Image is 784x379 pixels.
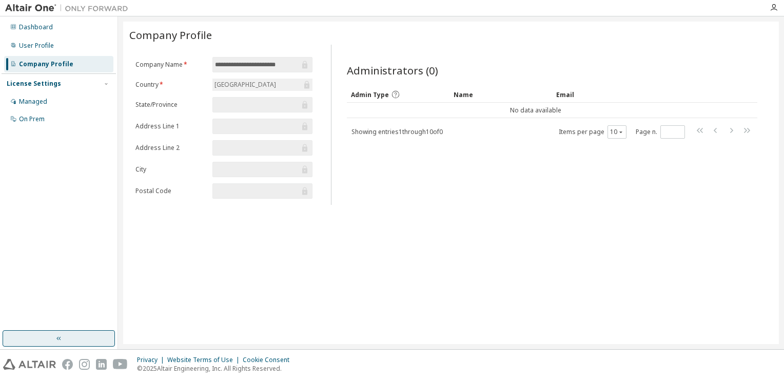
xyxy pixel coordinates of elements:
div: Company Profile [19,60,73,68]
div: Name [454,86,548,103]
div: License Settings [7,80,61,88]
label: City [135,165,206,174]
img: altair_logo.svg [3,359,56,370]
label: Address Line 2 [135,144,206,152]
div: Privacy [137,356,167,364]
img: youtube.svg [113,359,128,370]
div: Website Terms of Use [167,356,243,364]
div: Cookie Consent [243,356,296,364]
span: Items per page [559,125,626,139]
img: Altair One [5,3,133,13]
label: Country [135,81,206,89]
p: © 2025 Altair Engineering, Inc. All Rights Reserved. [137,364,296,373]
img: facebook.svg [62,359,73,370]
span: Administrators (0) [347,63,438,78]
td: No data available [347,103,724,118]
span: Showing entries 1 through 10 of 0 [351,127,443,136]
img: linkedin.svg [96,359,107,370]
div: Managed [19,98,47,106]
label: Address Line 1 [135,122,206,130]
label: Company Name [135,61,206,69]
div: On Prem [19,115,45,123]
div: Email [556,86,651,103]
span: Admin Type [351,90,389,99]
div: [GEOGRAPHIC_DATA] [213,79,278,90]
div: [GEOGRAPHIC_DATA] [212,79,312,91]
label: Postal Code [135,187,206,195]
button: 10 [610,128,624,136]
div: Dashboard [19,23,53,31]
img: instagram.svg [79,359,90,370]
div: User Profile [19,42,54,50]
span: Company Profile [129,28,212,42]
label: State/Province [135,101,206,109]
span: Page n. [636,125,685,139]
